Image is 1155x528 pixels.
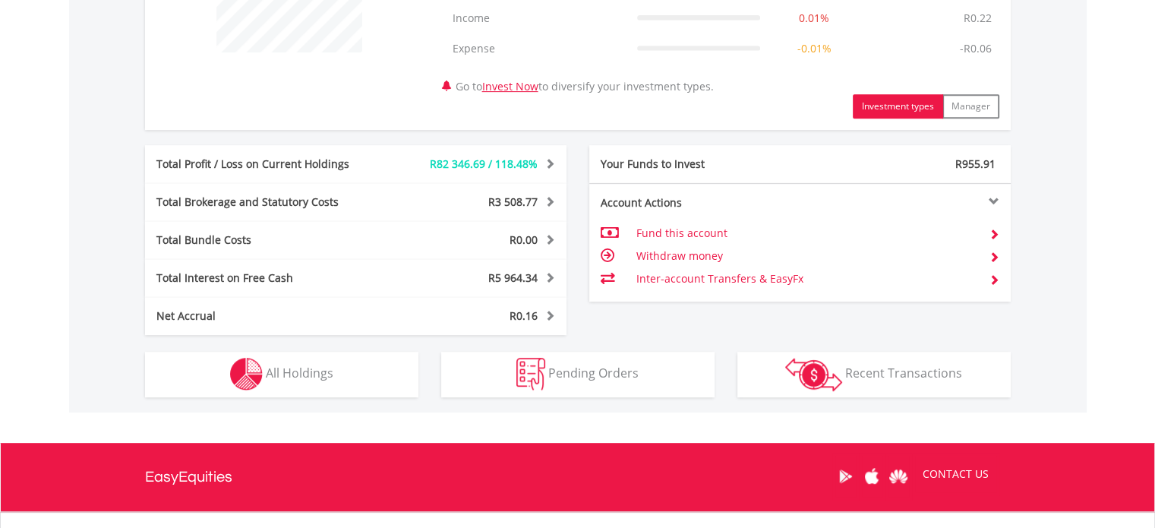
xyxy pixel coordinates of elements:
[636,222,977,245] td: Fund this account
[488,270,538,285] span: R5 964.34
[853,94,943,119] button: Investment types
[768,33,860,64] td: -0.01%
[510,308,538,323] span: R0.16
[589,195,800,210] div: Account Actions
[955,157,996,171] span: R955.91
[145,308,391,324] div: Net Accrual
[266,365,333,381] span: All Holdings
[145,443,232,511] a: EasyEquities
[445,33,630,64] td: Expense
[636,267,977,290] td: Inter-account Transfers & EasyFx
[785,358,842,391] img: transactions-zar-wht.png
[636,245,977,267] td: Withdraw money
[589,157,800,172] div: Your Funds to Invest
[145,352,418,397] button: All Holdings
[145,194,391,210] div: Total Brokerage and Statutory Costs
[441,352,715,397] button: Pending Orders
[145,232,391,248] div: Total Bundle Costs
[230,358,263,390] img: holdings-wht.png
[832,453,859,500] a: Google Play
[488,194,538,209] span: R3 508.77
[516,358,545,390] img: pending_instructions-wht.png
[768,3,860,33] td: 0.01%
[952,33,999,64] td: -R0.06
[482,79,538,93] a: Invest Now
[845,365,962,381] span: Recent Transactions
[885,453,912,500] a: Huawei
[145,270,391,286] div: Total Interest on Free Cash
[912,453,999,495] a: CONTACT US
[737,352,1011,397] button: Recent Transactions
[942,94,999,119] button: Manager
[548,365,639,381] span: Pending Orders
[859,453,885,500] a: Apple
[145,157,391,172] div: Total Profit / Loss on Current Holdings
[430,157,538,171] span: R82 346.69 / 118.48%
[445,3,630,33] td: Income
[510,232,538,247] span: R0.00
[956,3,999,33] td: R0.22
